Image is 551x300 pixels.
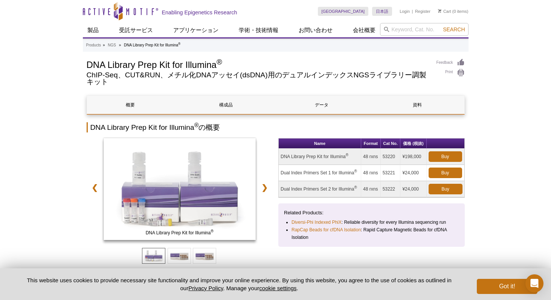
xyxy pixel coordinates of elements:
[381,165,401,181] td: 53221
[86,42,101,49] a: Products
[87,122,465,132] h2: DNA Library Prep Kit for Illumina の概要
[105,229,254,237] span: DNA Library Prep Kit for Illumina
[438,9,451,14] a: Cart
[381,181,401,197] td: 53222
[83,23,103,37] a: 製品
[87,58,429,70] h1: DNA Library Prep Kit for Illumina
[278,96,365,114] a: データ
[279,138,361,149] th: Name
[441,26,467,33] button: Search
[437,69,465,77] a: Print
[400,138,426,149] th: 価格 (税抜)
[381,138,401,149] th: Cat No.
[438,9,441,13] img: Your Cart
[361,138,381,149] th: Format
[104,138,256,242] a: DNA Library Prep Kit for Illumina
[429,151,462,162] a: Buy
[400,181,426,197] td: ¥24,000
[119,43,121,47] li: »
[284,209,459,217] p: Related Products:
[346,153,348,157] sup: ®
[87,96,174,114] a: 概要
[318,7,369,16] a: [GEOGRAPHIC_DATA]
[178,42,180,46] sup: ®
[374,96,461,114] a: 資料
[400,165,426,181] td: ¥24,000
[162,9,237,16] h2: Enabling Epigenetics Research
[114,23,157,37] a: 受託サービス
[429,168,462,178] a: Buy
[183,96,270,114] a: 構成品
[104,138,256,240] img: DNA Library Prep Kit for Illumina
[292,218,452,226] li: : Reliable diversity for every Illumina sequencing run
[429,184,462,194] a: Buy
[124,43,180,47] li: DNA Library Prep Kit for Illumina
[211,229,213,233] sup: ®
[108,42,116,49] a: NGS
[438,7,469,16] li: (0 items)
[381,149,401,165] td: 53220
[361,149,381,165] td: 48 rxns
[14,276,465,292] p: This website uses cookies to provide necessary site functionality and improve your online experie...
[87,179,103,196] a: ❮
[525,274,543,292] div: Open Intercom Messenger
[188,285,223,291] a: Privacy Policy
[259,285,296,291] button: cookie settings
[279,165,361,181] td: Dual Index Primers Set 1 for Illumina
[437,58,465,67] a: Feedback
[348,23,380,37] a: 会社概要
[279,181,361,197] td: Dual Index Primers Set 2 for Illumina
[194,122,199,128] sup: ®
[234,23,283,37] a: 学術・技術情報
[443,26,465,32] span: Search
[412,7,413,16] li: |
[354,185,357,189] sup: ®
[361,181,381,197] td: 48 rxns
[87,72,429,85] h2: ChIP-Seq、CUT&RUN、メチル化DNAアッセイ(dsDNA)用のデュアルインデックスNGSライブラリー調製キット
[400,9,410,14] a: Login
[103,43,105,47] li: »
[256,179,273,196] a: ❯
[354,169,357,173] sup: ®
[292,226,452,241] li: : Rapid Capture Magnetic Beads for cfDNA Isolation
[372,7,392,16] a: 日本語
[380,23,469,36] input: Keyword, Cat. No.
[400,149,426,165] td: ¥198,000
[169,23,223,37] a: アプリケーション
[292,218,342,226] a: Diversi-Phi Indexed PhiX
[292,226,361,234] a: RapCap Beads for cfDNA Isolation
[217,58,222,66] sup: ®
[361,165,381,181] td: 48 rxns
[415,9,430,14] a: Register
[294,23,337,37] a: お問い合わせ
[279,149,361,165] td: DNA Library Prep Kit for Illumina
[477,279,537,294] button: Got it!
